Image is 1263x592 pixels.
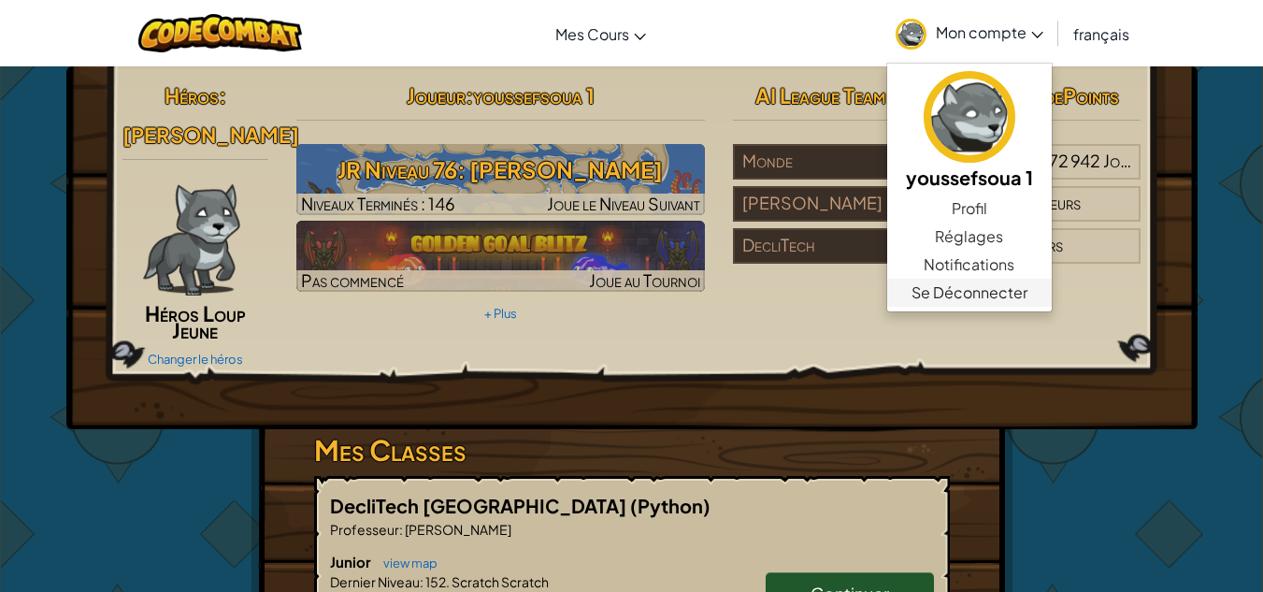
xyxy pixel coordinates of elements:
span: [PERSON_NAME] [122,122,299,148]
span: DecliTech [GEOGRAPHIC_DATA] [330,494,630,517]
img: avatar [896,19,926,50]
span: Scratch Scratch [450,573,549,590]
div: Monde [733,144,937,180]
a: Se Déconnecter [887,279,1052,307]
h5: youssefsoua 1 [906,163,1033,192]
span: Dernier Niveau [330,573,420,590]
a: Mon compte [886,4,1053,63]
span: 152. [423,573,450,590]
div: [PERSON_NAME] [733,186,937,222]
span: AI League Team Rankings [755,82,968,108]
span: Héros Loup Jeune [145,300,246,343]
a: Profil [887,195,1052,223]
a: français [1064,8,1139,59]
span: [PERSON_NAME] [403,521,511,538]
a: view map [374,556,438,570]
a: Joue le Niveau Suivant [296,144,705,215]
span: : [420,573,423,590]
span: Notifications [924,253,1014,276]
span: Pas commencé [301,269,404,291]
img: CodeCombat logo [138,14,302,52]
span: Professeur [330,521,399,538]
a: DecliTech#4/158Joueurs [733,246,1141,267]
h3: Mes Classes [314,429,950,471]
span: Joue le Niveau Suivant [547,193,700,214]
span: 8 172 942 [1030,150,1100,171]
a: Notifications [887,251,1052,279]
span: (Python) [630,494,710,517]
img: Golden Goal [296,221,705,292]
span: : [466,82,473,108]
span: Joueur [407,82,466,108]
h3: JR Niveau 76: [PERSON_NAME] [296,149,705,191]
span: Joueurs [1103,150,1159,171]
span: Joueurs [1025,192,1081,213]
a: Pas commencéJoue au Tournoi [296,221,705,292]
span: Mes Cours [555,24,629,44]
span: Joue au Tournoi [589,269,700,291]
a: Mes Cours [546,8,655,59]
span: youssefsoua 1 [473,82,595,108]
a: Réglages [887,223,1052,251]
a: Monde#344 856/8 172 942Joueurs [733,162,1141,183]
span: Junior [330,553,374,570]
img: JR Niveau 76: Fougère [296,144,705,215]
div: DecliTech [733,228,937,264]
a: Changer le héros [148,352,243,367]
a: [PERSON_NAME]#40/650Joueurs [733,204,1141,225]
img: wolf-pup-paper-doll.png [143,183,239,296]
span: Niveaux Terminés : 146 [301,193,455,214]
span: : [219,82,226,108]
a: youssefsoua 1 [887,68,1052,195]
span: : [399,521,403,538]
span: français [1073,24,1129,44]
span: Héros [165,82,219,108]
img: avatar [924,71,1015,163]
span: Mon compte [936,22,1043,42]
span: : 146 CodePoints [968,82,1119,108]
a: + Plus [484,306,517,321]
